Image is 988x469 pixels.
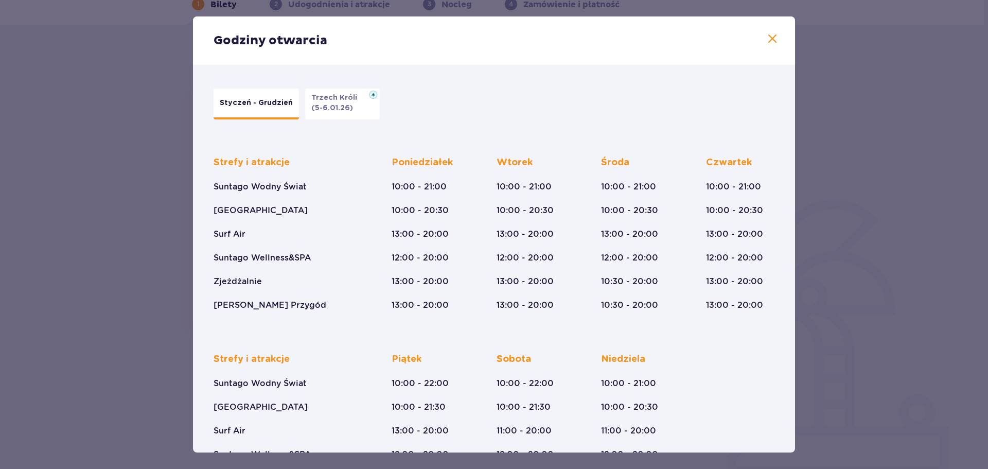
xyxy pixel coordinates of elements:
[601,205,658,216] p: 10:00 - 20:30
[392,205,449,216] p: 10:00 - 20:30
[706,300,763,311] p: 13:00 - 20:00
[497,276,554,287] p: 13:00 - 20:00
[392,353,421,366] p: Piątek
[392,181,447,193] p: 10:00 - 21:00
[214,205,308,216] p: [GEOGRAPHIC_DATA]
[214,229,245,240] p: Surf Air
[214,276,262,287] p: Zjeżdżalnie
[601,157,629,169] p: Środa
[497,205,554,216] p: 10:00 - 20:30
[601,449,658,460] p: 12:00 - 20:00
[601,425,656,437] p: 11:00 - 20:00
[601,229,658,240] p: 13:00 - 20:00
[497,353,531,366] p: Sobota
[214,252,311,264] p: Suntago Wellness&SPA
[392,425,449,437] p: 13:00 - 20:00
[220,98,293,108] p: Styczeń - Grudzień
[497,300,554,311] p: 13:00 - 20:00
[497,229,554,240] p: 13:00 - 20:00
[214,300,326,311] p: [PERSON_NAME] Przygód
[601,353,645,366] p: Niedziela
[601,300,658,311] p: 10:30 - 20:00
[392,402,446,413] p: 10:00 - 21:30
[706,205,763,216] p: 10:00 - 20:30
[601,181,656,193] p: 10:00 - 21:00
[601,252,658,264] p: 12:00 - 20:00
[214,157,290,169] p: Strefy i atrakcje
[706,181,761,193] p: 10:00 - 21:00
[214,33,327,48] p: Godziny otwarcia
[392,276,449,287] p: 13:00 - 20:00
[706,276,763,287] p: 13:00 - 20:00
[311,103,353,113] p: (5-6.01.26)
[392,252,449,264] p: 12:00 - 20:00
[497,252,554,264] p: 12:00 - 20:00
[392,300,449,311] p: 13:00 - 20:00
[497,157,533,169] p: Wtorek
[214,425,245,437] p: Surf Air
[497,449,554,460] p: 12:00 - 20:00
[497,402,551,413] p: 10:00 - 21:30
[311,93,363,103] p: Trzech Króli
[497,425,552,437] p: 11:00 - 20:00
[601,276,658,287] p: 10:30 - 20:00
[214,402,308,413] p: [GEOGRAPHIC_DATA]
[706,229,763,240] p: 13:00 - 20:00
[305,89,380,119] button: Trzech Króli(5-6.01.26)
[214,353,290,366] p: Strefy i atrakcje
[497,181,552,193] p: 10:00 - 21:00
[392,378,449,389] p: 10:00 - 22:00
[214,378,307,389] p: Suntago Wodny Świat
[601,378,656,389] p: 10:00 - 21:00
[214,181,307,193] p: Suntago Wodny Świat
[706,252,763,264] p: 12:00 - 20:00
[392,157,453,169] p: Poniedziałek
[706,157,752,169] p: Czwartek
[601,402,658,413] p: 10:00 - 20:30
[497,378,554,389] p: 10:00 - 22:00
[392,449,449,460] p: 12:00 - 20:00
[214,89,299,119] button: Styczeń - Grudzień
[214,449,311,460] p: Suntago Wellness&SPA
[392,229,449,240] p: 13:00 - 20:00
